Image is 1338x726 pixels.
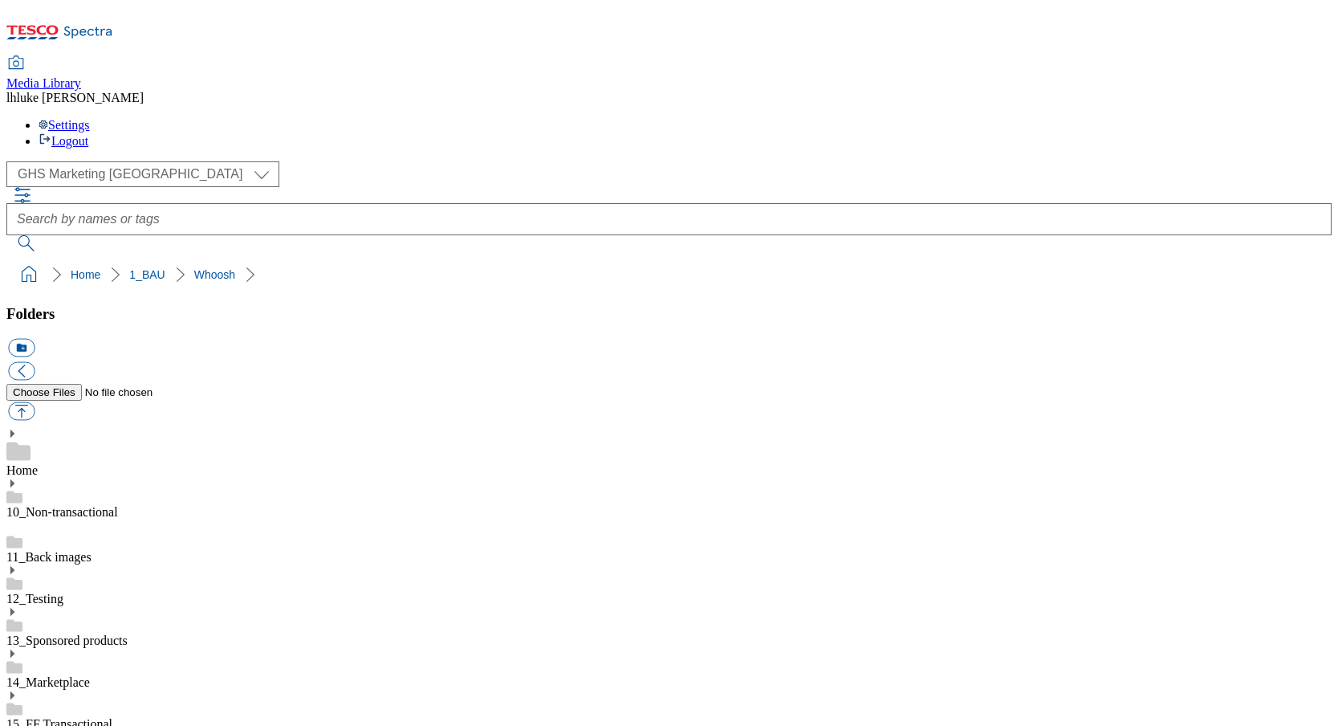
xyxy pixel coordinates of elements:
[6,550,92,564] a: 11_Back images
[6,259,1332,290] nav: breadcrumb
[6,57,81,91] a: Media Library
[6,592,63,606] a: 12_Testing
[6,76,81,90] span: Media Library
[6,305,1332,323] h3: Folders
[16,91,144,104] span: luke [PERSON_NAME]
[39,134,88,148] a: Logout
[6,505,118,519] a: 10_Non-transactional
[6,675,90,689] a: 14_Marketplace
[6,634,128,647] a: 13_Sponsored products
[6,463,38,477] a: Home
[129,268,165,281] a: 1_BAU
[6,203,1332,235] input: Search by names or tags
[6,91,16,104] span: lh
[194,268,235,281] a: Whoosh
[39,118,90,132] a: Settings
[71,268,100,281] a: Home
[16,262,42,288] a: home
